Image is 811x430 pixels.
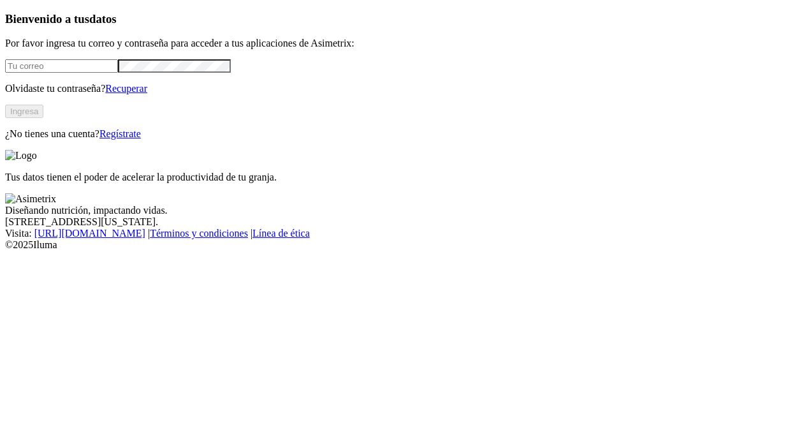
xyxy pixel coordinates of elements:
p: Olvidaste tu contraseña? [5,83,806,94]
a: Términos y condiciones [150,228,248,239]
img: Asimetrix [5,193,56,205]
div: © 2025 Iluma [5,239,806,251]
a: Recuperar [105,83,147,94]
div: [STREET_ADDRESS][US_STATE]. [5,216,806,228]
a: Línea de ética [252,228,310,239]
div: Diseñando nutrición, impactando vidas. [5,205,806,216]
img: Logo [5,150,37,161]
p: ¿No tienes una cuenta? [5,128,806,140]
a: Regístrate [99,128,141,139]
span: datos [89,12,117,26]
input: Tu correo [5,59,118,73]
h3: Bienvenido a tus [5,12,806,26]
div: Visita : | | [5,228,806,239]
p: Tus datos tienen el poder de acelerar la productividad de tu granja. [5,172,806,183]
p: Por favor ingresa tu correo y contraseña para acceder a tus aplicaciones de Asimetrix: [5,38,806,49]
a: [URL][DOMAIN_NAME] [34,228,145,239]
button: Ingresa [5,105,43,118]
